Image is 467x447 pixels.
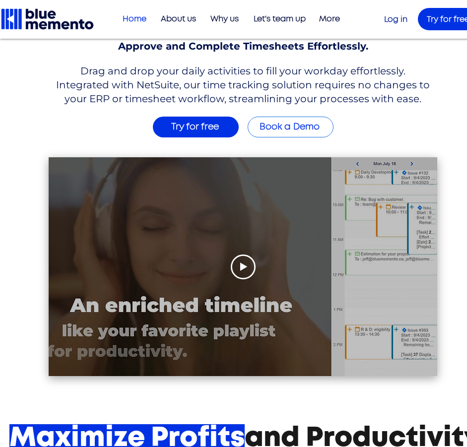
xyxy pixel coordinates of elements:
[56,65,430,105] span: Drag and drop your daily activities to fill your workday effortlessly. Integrated with NetSuite, ...
[156,11,201,27] p: About us
[114,11,151,27] a: Home
[244,11,311,27] a: Let's team up
[114,11,345,27] nav: Site
[314,11,345,27] p: More
[118,40,368,52] span: Approve and Complete Timesheets Effortlessly.
[248,117,334,137] a: Book a Demo
[205,11,244,27] p: Why us
[384,15,407,23] a: Log in
[249,11,311,27] p: Let's team up
[153,117,239,137] a: Try for free
[260,123,320,131] span: Book a Demo
[171,123,219,131] span: Try for free
[118,11,151,27] p: Home
[151,11,201,27] a: About us
[201,11,244,27] a: Why us
[231,255,256,279] button: Play video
